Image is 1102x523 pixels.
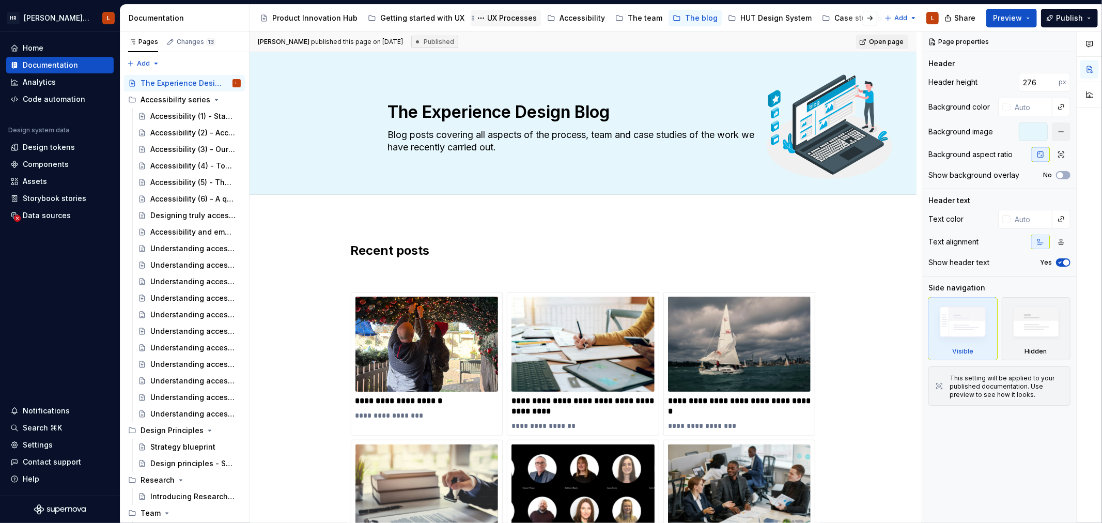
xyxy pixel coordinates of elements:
[6,403,114,419] button: Notifications
[150,177,236,188] div: Accessibility (5) - The wider development community
[928,127,993,137] div: Background image
[6,471,114,487] button: Help
[150,343,236,353] div: Understanding accessibility (7) - Assistive technologies
[134,340,245,356] a: Understanding accessibility (7) - Assistive technologies
[236,78,238,88] div: L
[881,11,920,25] button: Add
[134,257,245,273] a: Understanding accessibility (2) - Do ARIA attributes make everything accessible?
[6,57,114,73] a: Documentation
[150,194,236,204] div: Accessibility (6) - A quick guide to accessibility testing
[23,43,43,53] div: Home
[23,406,70,416] div: Notifications
[23,210,71,221] div: Data sources
[8,126,69,134] div: Design system data
[928,195,970,206] div: Header text
[34,504,86,515] svg: Supernova Logo
[124,505,245,521] div: Team
[150,359,236,370] div: Understanding accessibility (8) - Physical Accessibility
[23,159,69,170] div: Components
[141,95,210,105] div: Accessibility series
[355,297,499,392] img: d4666bc1-41ae-45f5-9c1e-438d4fbdb945.jfif
[137,59,150,68] span: Add
[150,260,236,270] div: Understanding accessibility (2) - Do ARIA attributes make everything accessible?
[894,14,907,22] span: Add
[134,108,245,125] a: Accessibility (1) - Standards
[150,293,236,303] div: Understanding accessibility (4) - The Inclusive Advantage
[150,458,236,469] div: Design principles - Sailboat workshop
[487,13,537,23] div: UX Processes
[954,13,975,23] span: Share
[724,10,816,26] a: HUT Design System
[141,508,161,518] div: Team
[952,347,973,356] div: Visible
[7,12,20,24] div: HR
[669,10,722,26] a: The blog
[668,297,811,392] img: 70cd5d2c-4ed8-44fc-a97d-d4fec3147939.svg
[124,472,245,488] div: Research
[150,128,236,138] div: Accessibility (2) - Accessibility working group
[380,13,464,23] div: Getting started with UX
[928,170,1019,180] div: Show background overlay
[23,60,78,70] div: Documentation
[685,13,718,23] div: The blog
[150,243,236,254] div: Understanding accessibility (1) - Enhancing Accessibility with ARIA Attributes and Roles in HTML
[124,56,163,71] button: Add
[993,13,1022,23] span: Preview
[150,144,236,155] div: Accessibility (3) - Our approach
[150,326,236,336] div: Understanding accessibility (6) - The "what 3 words" of accessibility standards
[124,422,245,439] div: Design Principles
[6,40,114,56] a: Home
[1002,297,1071,360] div: Hidden
[1011,210,1052,228] input: Auto
[134,455,245,472] a: Design principles - Sailboat workshop
[411,36,458,48] div: Published
[150,442,215,452] div: Strategy blueprint
[834,13,882,23] div: Case studies
[124,75,245,91] a: The Experience Design BlogL
[386,100,777,125] textarea: The Experience Design Blog
[23,474,39,484] div: Help
[939,9,982,27] button: Share
[258,38,403,46] span: published this page on [DATE]
[6,139,114,156] a: Design tokens
[134,373,245,389] a: Understanding accessibility (9) - Visual accessibility
[134,306,245,323] a: Understanding accessibility (5) - How the law helped shaped todays accessibility standards
[134,356,245,373] a: Understanding accessibility (8) - Physical Accessibility
[256,10,362,26] a: Product Innovation Hub
[23,176,47,187] div: Assets
[258,38,309,45] span: [PERSON_NAME]
[134,158,245,174] a: Accessibility (4) - Tools
[124,91,245,108] div: Accessibility series
[6,207,114,224] a: Data sources
[150,111,236,121] div: Accessibility (1) - Standards
[1059,78,1066,86] p: px
[950,374,1064,399] div: This setting will be applied to your published documentation. Use preview to see how it looks.
[928,58,955,69] div: Header
[6,454,114,470] button: Contact support
[6,437,114,453] a: Settings
[23,77,56,87] div: Analytics
[134,323,245,340] a: Understanding accessibility (6) - The "what 3 words" of accessibility standards
[141,78,226,88] div: The Experience Design Blog
[107,14,110,22] div: L
[134,389,245,406] a: Understanding accessibility (10) - Hearing accessibility
[206,38,215,46] span: 13
[6,74,114,90] a: Analytics
[150,376,236,386] div: Understanding accessibility (9) - Visual accessibility
[128,38,158,46] div: Pages
[23,193,86,204] div: Storybook stories
[386,127,777,156] textarea: Blog posts covering all aspects of the process, team and case studies of the work we have recentl...
[134,141,245,158] a: Accessibility (3) - Our approach
[23,423,62,433] div: Search ⌘K
[1056,13,1083,23] span: Publish
[1041,9,1098,27] button: Publish
[364,10,469,26] a: Getting started with UX
[471,10,541,26] a: UX Processes
[560,13,605,23] div: Accessibility
[928,237,979,247] div: Text alignment
[6,190,114,207] a: Storybook stories
[1025,347,1047,356] div: Hidden
[928,297,998,360] div: Visible
[6,420,114,436] button: Search ⌘K
[150,310,236,320] div: Understanding accessibility (5) - How the law helped shaped todays accessibility standards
